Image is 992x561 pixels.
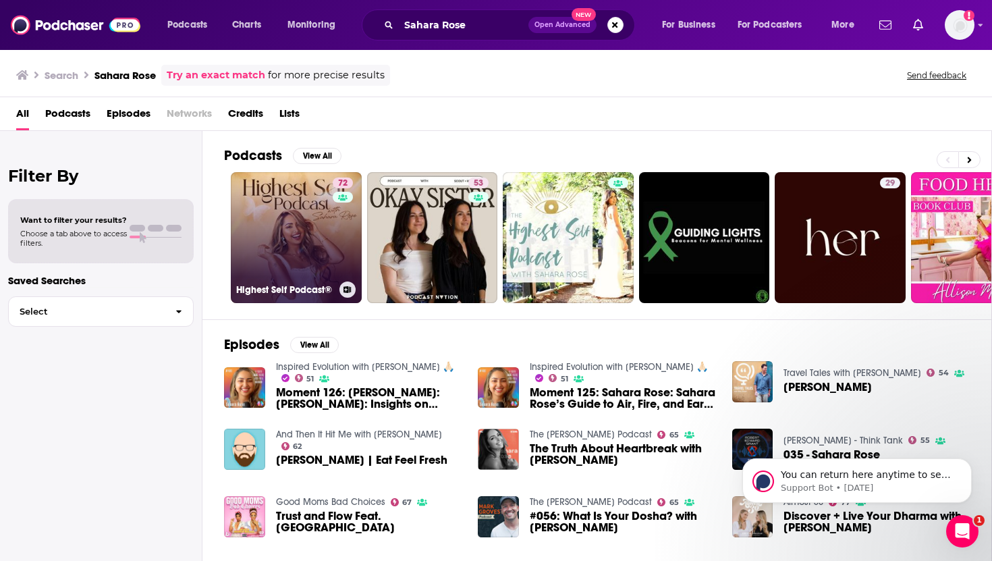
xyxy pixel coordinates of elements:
span: #056: What Is Your Dosha? with [PERSON_NAME] [530,510,716,533]
a: The Mark Groves Podcast [530,429,652,440]
span: Want to filter your results? [20,215,127,225]
a: 72Highest Self Podcast® [231,172,362,303]
span: 54 [939,370,949,376]
a: #056: What Is Your Dosha? with Sahara Rose [530,510,716,533]
button: open menu [653,14,732,36]
h3: Highest Self Podcast® [236,284,334,296]
img: 035 - Sahara Rose [732,429,773,470]
button: open menu [729,14,822,36]
a: Try an exact match [167,68,265,83]
a: The Mark Groves Podcast [530,496,652,508]
span: New [572,8,596,21]
a: 29 [880,178,900,188]
a: 65 [657,498,679,506]
img: The Truth About Heartbreak with Sahara Rose [478,429,519,470]
span: Monitoring [287,16,335,34]
a: 72 [333,178,353,188]
a: 51 [295,374,314,382]
button: View All [293,148,341,164]
a: 67 [391,498,412,506]
span: For Business [662,16,715,34]
h2: Filter By [8,166,194,186]
a: Credits [228,103,263,130]
a: 53 [468,178,489,188]
span: Podcasts [167,16,207,34]
svg: Add a profile image [964,10,974,21]
span: 53 [474,177,483,190]
img: Trust and Flow Feat. Sahara Rose [224,496,265,537]
a: Trust and Flow Feat. Sahara Rose [276,510,462,533]
h2: Episodes [224,336,279,353]
a: Travel Tales with Mike Siegel [783,367,921,379]
span: [PERSON_NAME] [783,381,872,393]
a: Episodes [107,103,150,130]
span: 62 [293,444,302,450]
span: Trust and Flow Feat. [GEOGRAPHIC_DATA] [276,510,462,533]
span: Moment 126: [PERSON_NAME]: [PERSON_NAME]: Insights on Embracing Life's Natural Cycles and Rhythms [276,387,462,410]
img: Moment 125: Sahara Rose: Sahara Rose’s Guide to Air, Fire, and Earth Doshas in Ayurveda [478,367,519,408]
button: open menu [158,14,225,36]
span: 65 [669,432,679,438]
span: for more precise results [268,68,385,83]
a: 65 [657,431,679,439]
span: 51 [306,376,314,382]
span: Networks [167,103,212,130]
span: For Podcasters [738,16,802,34]
a: The Truth About Heartbreak with Sahara Rose [530,443,716,466]
button: Select [8,296,194,327]
h3: Search [45,69,78,82]
span: Charts [232,16,261,34]
a: EpisodesView All [224,336,339,353]
a: Charts [223,14,269,36]
a: Good Moms Bad Choices [276,496,385,508]
button: Open AdvancedNew [528,17,597,33]
img: Sahara Rose | Eat Feel Fresh [224,429,265,470]
a: Podcasts [45,103,90,130]
img: Moment 126: Sahara Rose: Sahara Rose: Insights on Embracing Life's Natural Cycles and Rhythms [224,367,265,408]
img: Podchaser - Follow, Share and Rate Podcasts [11,12,140,38]
span: The Truth About Heartbreak with [PERSON_NAME] [530,443,716,466]
h3: Sahara Rose [94,69,156,82]
span: Select [9,307,165,316]
button: open menu [278,14,353,36]
a: Moment 126: Sahara Rose: Sahara Rose: Insights on Embracing Life's Natural Cycles and Rhythms [276,387,462,410]
a: Sahara Rose DeVore [783,381,872,393]
span: 1 [974,515,985,526]
a: All [16,103,29,130]
a: 51 [549,374,568,382]
a: Sahara Rose | Eat Feel Fresh [276,454,447,466]
a: 54 [927,369,949,377]
button: View All [290,337,339,353]
a: Moment 125: Sahara Rose: Sahara Rose’s Guide to Air, Fire, and Earth Doshas in Ayurveda [530,387,716,410]
span: 72 [338,177,348,190]
img: #056: What Is Your Dosha? with Sahara Rose [478,496,519,537]
img: Sahara Rose DeVore [732,361,773,402]
a: 62 [281,442,302,450]
a: 53 [367,172,498,303]
input: Search podcasts, credits, & more... [399,14,528,36]
span: Logged in as rpendrick [945,10,974,40]
a: 29 [775,172,906,303]
iframe: Intercom live chat [946,515,979,547]
span: Open Advanced [534,22,590,28]
span: [PERSON_NAME] | Eat Feel Fresh [276,454,447,466]
iframe: Intercom notifications message [722,430,992,525]
a: Inspired Evolution with Amrit Sandhu 🙏🏻 [530,361,708,373]
p: Saved Searches [8,274,194,287]
span: Choose a tab above to access filters. [20,229,127,248]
